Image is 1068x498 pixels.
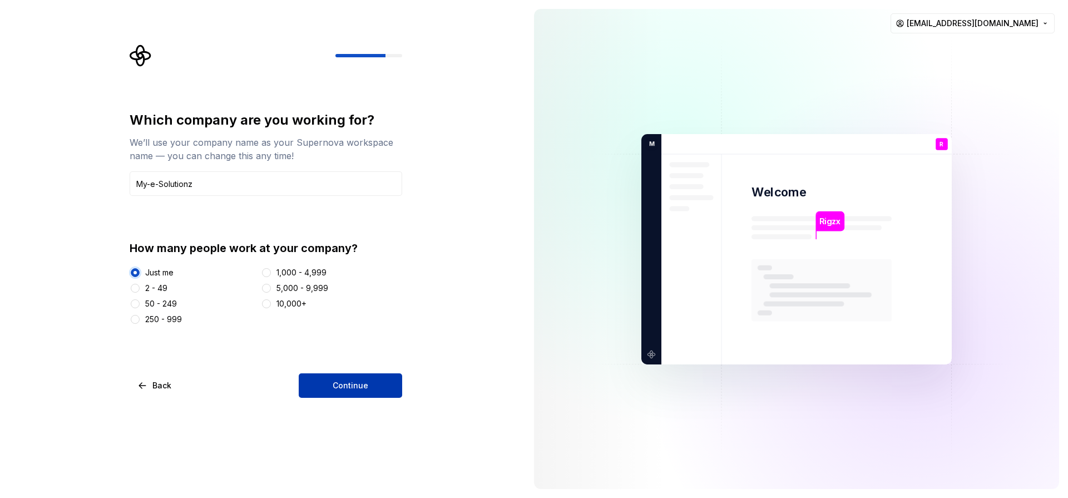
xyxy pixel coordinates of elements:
button: Continue [299,373,402,398]
span: Back [152,380,171,391]
button: Back [130,373,181,398]
button: [EMAIL_ADDRESS][DOMAIN_NAME] [891,13,1055,33]
span: Continue [333,380,368,391]
div: 250 - 999 [145,314,182,325]
span: [EMAIL_ADDRESS][DOMAIN_NAME] [907,18,1039,29]
div: 50 - 249 [145,298,177,309]
div: 2 - 49 [145,283,167,294]
p: Rigzx [819,215,840,227]
p: R [940,141,943,147]
div: We’ll use your company name as your Supernova workspace name — you can change this any time! [130,136,402,162]
div: 5,000 - 9,999 [276,283,328,294]
div: Which company are you working for? [130,111,402,129]
input: Company name [130,171,402,196]
div: How many people work at your company? [130,240,402,256]
div: 1,000 - 4,999 [276,267,327,278]
div: 10,000+ [276,298,306,309]
div: Just me [145,267,174,278]
p: M [645,139,655,149]
svg: Supernova Logo [130,45,152,67]
p: Welcome [751,184,806,200]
